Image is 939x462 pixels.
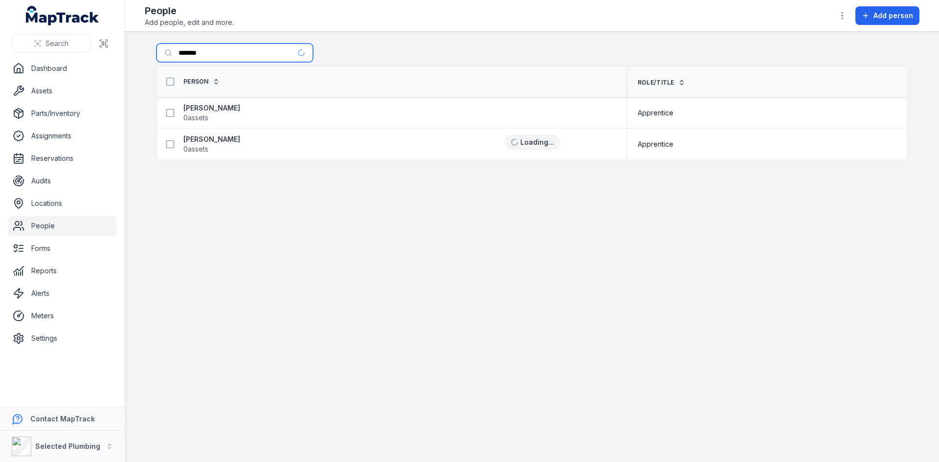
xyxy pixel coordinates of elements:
[8,306,117,326] a: Meters
[8,171,117,191] a: Audits
[8,284,117,303] a: Alerts
[638,79,685,87] a: Role/Title
[638,108,673,118] span: Apprentice
[35,442,100,450] strong: Selected Plumbing
[8,216,117,236] a: People
[8,59,117,78] a: Dashboard
[183,78,220,86] a: Person
[183,78,209,86] span: Person
[145,4,234,18] h2: People
[8,261,117,281] a: Reports
[183,103,240,113] strong: [PERSON_NAME]
[183,134,240,154] a: [PERSON_NAME]0assets
[26,6,99,25] a: MapTrack
[8,194,117,213] a: Locations
[45,39,68,48] span: Search
[30,415,95,423] strong: Contact MapTrack
[183,113,208,123] span: 0 assets
[8,149,117,168] a: Reservations
[638,79,674,87] span: Role/Title
[8,104,117,123] a: Parts/Inventory
[638,139,673,149] span: Apprentice
[183,134,240,144] strong: [PERSON_NAME]
[183,144,208,154] span: 0 assets
[855,6,919,25] button: Add person
[183,103,240,123] a: [PERSON_NAME]0assets
[12,34,90,53] button: Search
[8,126,117,146] a: Assignments
[8,239,117,258] a: Forms
[145,18,234,27] span: Add people, edit and more.
[873,11,913,21] span: Add person
[8,329,117,348] a: Settings
[8,81,117,101] a: Assets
